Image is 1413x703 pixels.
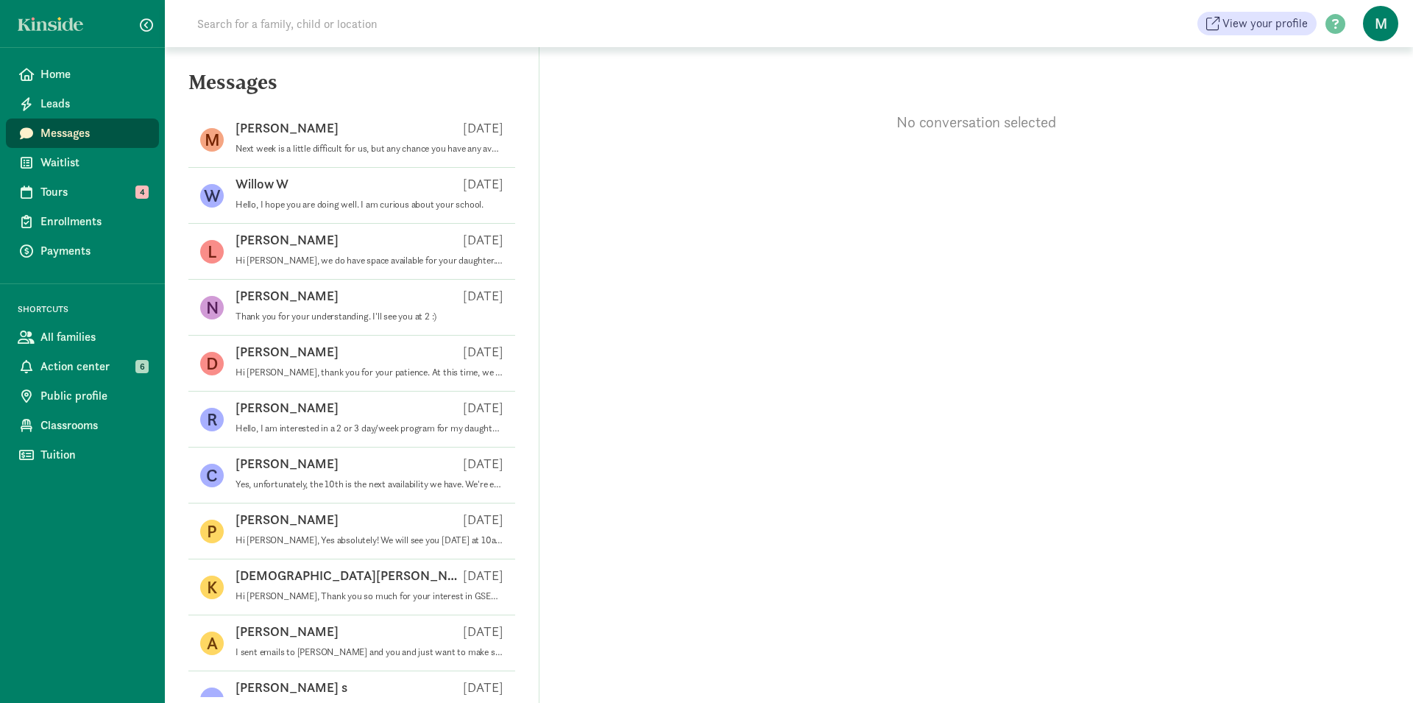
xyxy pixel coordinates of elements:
p: [DATE] [463,399,503,417]
span: Payments [40,242,147,260]
figure: W [200,184,224,208]
p: [DEMOGRAPHIC_DATA][PERSON_NAME] [235,567,463,584]
p: Hi [PERSON_NAME], thank you for your patience. At this time, we are fully enrolled for our [DEMOG... [235,367,503,378]
p: [PERSON_NAME] [235,399,339,417]
span: Tours [40,183,147,201]
p: [PERSON_NAME] [235,287,339,305]
p: Hello, I am interested in a 2 or 3 day/week program for my daughter (born [DEMOGRAPHIC_DATA]), st... [235,423,503,434]
p: Next week is a little difficult for us, but any chance you have any availability the week of 9/8 ... [235,143,503,155]
figure: A [200,632,224,655]
p: [PERSON_NAME] [235,231,339,249]
p: [PERSON_NAME] [235,343,339,361]
a: Action center 6 [6,352,159,381]
p: Hi [PERSON_NAME], we do have space available for your daughter. if you could email me at [EMAIL_A... [235,255,503,266]
figure: K [200,576,224,599]
a: Tuition [6,440,159,470]
figure: P [200,520,224,543]
a: All families [6,322,159,352]
figure: M [200,128,224,152]
p: [DATE] [463,623,503,640]
p: [DATE] [463,343,503,361]
a: Classrooms [6,411,159,440]
a: Messages [6,119,159,148]
p: [DATE] [463,511,503,529]
p: [PERSON_NAME] s [235,679,347,696]
p: Hi [PERSON_NAME], Yes absolutely! We will see you [DATE] at 10am :) [235,534,503,546]
h5: Messages [165,71,539,106]
p: [DATE] [463,455,503,473]
p: [PERSON_NAME] [235,455,339,473]
p: I sent emails to [PERSON_NAME] and you and just want to make sure they are getting through. I'm s... [235,646,503,658]
a: Leads [6,89,159,119]
figure: N [200,296,224,319]
figure: D [200,352,224,375]
figure: R [200,408,224,431]
p: Willow W [235,175,288,193]
p: [DATE] [463,567,503,584]
span: Messages [40,124,147,142]
a: Home [6,60,159,89]
span: Waitlist [40,154,147,172]
span: Tuition [40,446,147,464]
a: Waitlist [6,148,159,177]
p: Thank you for your understanding. I'll see you at 2 :) [235,311,503,322]
span: View your profile [1222,15,1308,32]
p: Hello, I hope you are doing well. I am curious about your school. [235,199,503,211]
a: Tours 4 [6,177,159,207]
span: 4 [135,186,149,199]
span: Enrollments [40,213,147,230]
span: All families [40,328,147,346]
p: [PERSON_NAME] [235,511,339,529]
span: Leads [40,95,147,113]
p: [DATE] [463,287,503,305]
span: 6 [135,360,149,373]
p: Yes, unfortunately, the 10th is the next availability we have. We're excited to see you guys agai... [235,478,503,490]
input: Search for a family, child or location [188,9,601,38]
span: Home [40,66,147,83]
p: [DATE] [463,175,503,193]
p: [DATE] [463,119,503,137]
p: Hi [PERSON_NAME], Thank you so much for your interest in GSECC! You're more than welcome to book ... [235,590,503,602]
a: Public profile [6,381,159,411]
span: Classrooms [40,417,147,434]
a: Enrollments [6,207,159,236]
span: M [1363,6,1398,41]
p: No conversation selected [539,112,1413,133]
span: Public profile [40,387,147,405]
figure: C [200,464,224,487]
p: [DATE] [463,231,503,249]
a: Payments [6,236,159,266]
p: [PERSON_NAME] [235,623,339,640]
figure: L [200,240,224,264]
p: [PERSON_NAME] [235,119,339,137]
p: [DATE] [463,679,503,696]
span: Action center [40,358,147,375]
a: View your profile [1197,12,1317,35]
